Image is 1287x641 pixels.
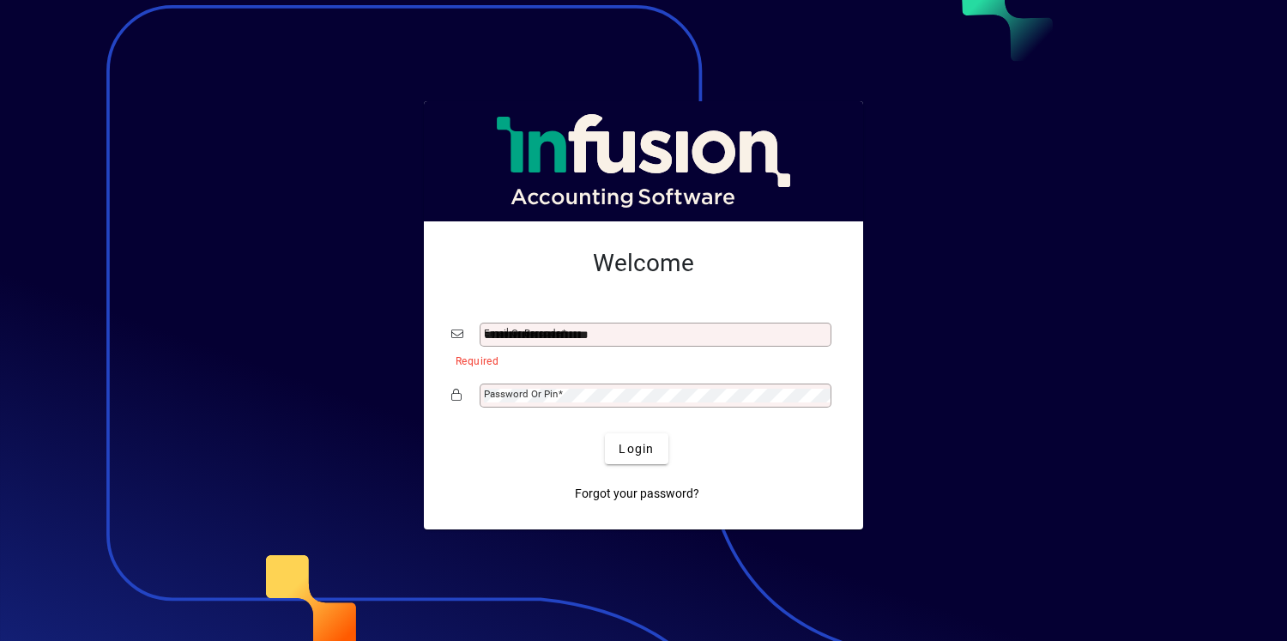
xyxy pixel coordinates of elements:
mat-label: Email or Barcode [484,327,561,339]
span: Forgot your password? [575,485,699,503]
mat-label: Password or Pin [484,388,558,400]
button: Login [605,433,668,464]
mat-error: Required [456,351,822,369]
h2: Welcome [451,249,836,278]
a: Forgot your password? [568,478,706,509]
span: Login [619,440,654,458]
